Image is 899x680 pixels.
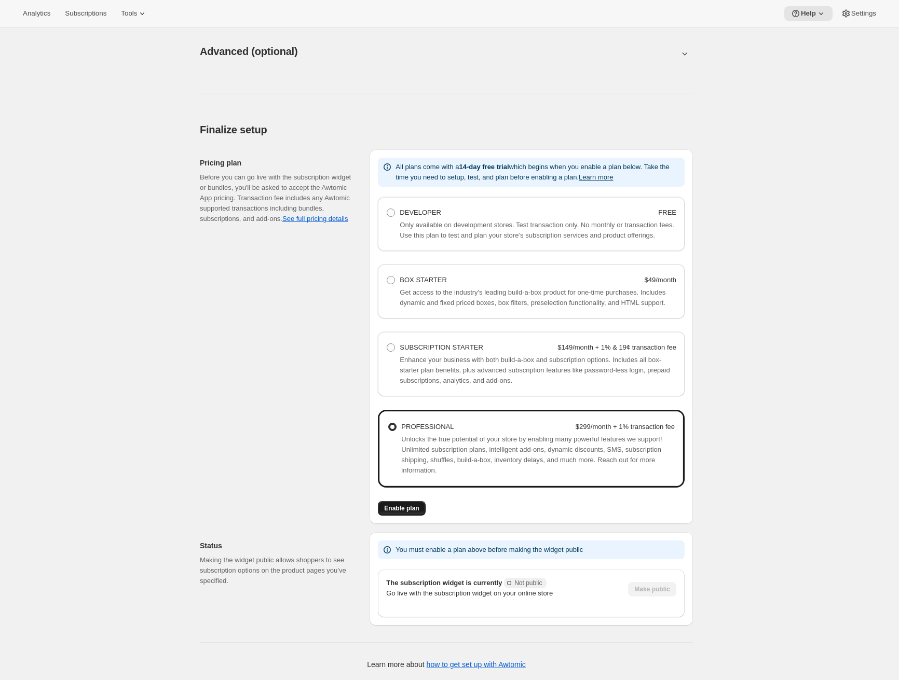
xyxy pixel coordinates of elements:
[396,162,680,183] p: All plans come with a which begins when you enable a plan below. Take the time you need to setup,...
[386,588,620,599] p: Go live with the subscription widget on your online store
[851,9,876,18] span: Settings
[427,660,526,669] a: how to get set up with Awtomic
[200,172,353,224] div: Before you can go live with the subscription widget or bundles, you'll be asked to accept the Awt...
[401,435,662,474] span: Unlocks the true potential of your store by enabling many powerful features we support! Unlimited...
[378,501,425,516] button: Enable plan
[400,276,447,284] span: BOX STARTER
[115,6,154,21] button: Tools
[801,9,816,18] span: Help
[23,9,50,18] span: Analytics
[459,163,509,171] b: 14-day free trial
[400,343,483,351] span: SUBSCRIPTION STARTER
[65,9,106,18] span: Subscriptions
[835,6,882,21] button: Settings
[367,659,526,670] p: Learn more about
[400,356,670,384] span: Enhance your business with both build-a-box and subscription options. Includes all box-starter pl...
[282,215,348,223] a: See full pricing details
[400,288,665,307] span: Get access to the industry's leading build-a-box product for one-time purchases. Includes dynamic...
[384,504,419,512] span: Enable plan
[400,209,441,216] span: DEVELOPER
[579,173,613,181] button: Learn more
[401,423,454,431] span: PROFESSIONAL
[200,124,267,135] span: Finalize setup
[400,221,674,239] span: Only available on development stores. Test transaction only. No monthly or transaction fees. Use ...
[200,540,353,551] h2: Status
[386,579,546,587] span: The subscription widget is currently
[576,423,675,431] strong: $299/month + 1% transaction fee
[200,46,297,57] span: Advanced (optional)
[121,9,137,18] span: Tools
[658,209,676,216] strong: FREE
[59,6,113,21] button: Subscriptions
[396,545,583,555] p: You must enable a plan above before making the widget public
[645,276,676,284] strong: $49/month
[17,6,57,21] button: Analytics
[200,158,353,168] h2: Pricing plan
[200,555,353,586] p: Making the widget public allows shoppers to see subscription options on the product pages you’ve ...
[784,6,833,21] button: Help
[514,579,542,587] span: Not public
[557,343,676,351] strong: $149/month + 1% & 19¢ transaction fee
